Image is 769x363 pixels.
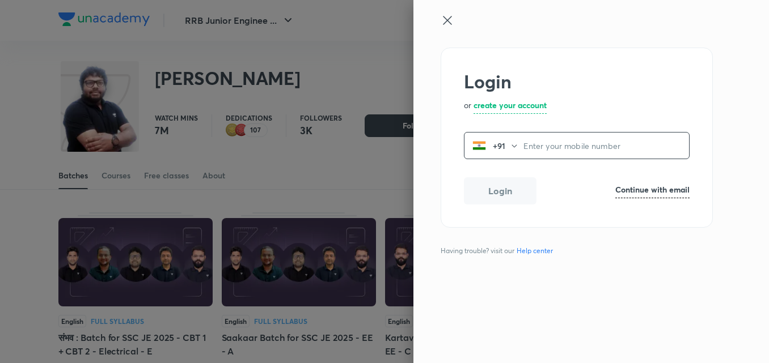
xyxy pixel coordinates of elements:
[523,134,689,157] input: Enter your mobile number
[472,139,486,152] img: India
[441,246,557,256] span: Having trouble? visit our
[615,183,690,198] a: Continue with email
[474,99,547,111] h6: create your account
[514,246,555,256] a: Help center
[464,71,690,92] h2: Login
[474,99,547,114] a: create your account
[486,140,510,152] p: +91
[615,183,690,195] h6: Continue with email
[464,99,471,114] p: or
[464,177,536,204] button: Login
